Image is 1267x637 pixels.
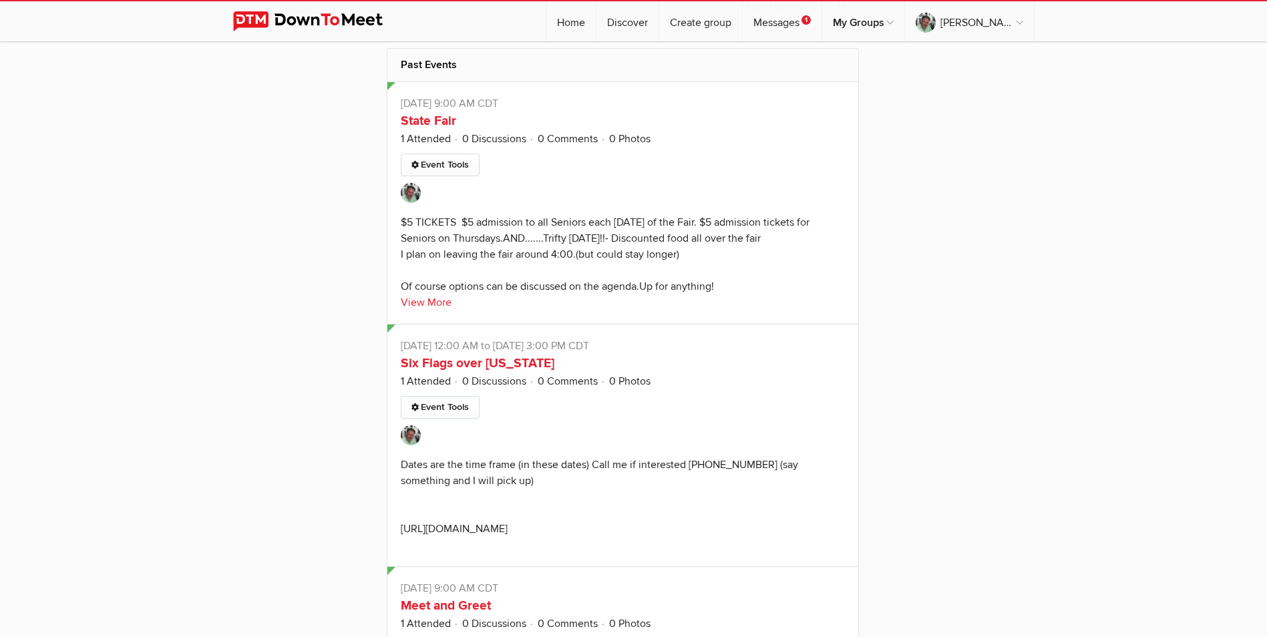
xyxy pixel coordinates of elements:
a: My Groups [822,1,904,41]
a: Discover [596,1,659,41]
a: Event Tools [401,154,480,176]
img: Steve [401,425,421,445]
a: Home [546,1,596,41]
img: DownToMeet [233,11,403,31]
a: 1 Attended [401,132,451,146]
div: $5 TICKETS $5 admission to all Seniors each [DATE] of the Fair. $5 admission tickets for Seniors ... [401,216,809,293]
a: 0 Discussions [462,617,526,630]
a: [PERSON_NAME] [905,1,1034,41]
a: Six Flags over [US_STATE] [401,355,554,371]
p: [DATE] 9:00 AM CDT [401,95,846,112]
a: Create group [659,1,742,41]
div: Dates are the time frame (in these dates) Call me if interested [PHONE_NUMBER] (say something and... [401,458,798,552]
a: 0 Comments [538,617,598,630]
a: View More [401,294,451,310]
a: 0 Photos [609,132,651,146]
a: Meet and Greet [401,598,491,614]
p: [DATE] 9:00 AM CDT [401,580,846,596]
h2: Past Events [401,49,846,81]
img: Steve [401,183,421,203]
a: State Fair [401,113,456,129]
a: Messages1 [743,1,822,41]
p: [DATE] 12:00 AM to [DATE] 3:00 PM CDT [401,338,846,354]
a: 0 Photos [609,375,651,388]
a: 0 Discussions [462,375,526,388]
a: 0 Photos [609,617,651,630]
span: 1 [801,15,811,25]
a: Event Tools [401,396,480,419]
a: 0 Comments [538,375,598,388]
a: 1 Attended [401,375,451,388]
a: 0 Comments [538,132,598,146]
a: 0 Discussions [462,132,526,146]
a: 1 Attended [401,617,451,630]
